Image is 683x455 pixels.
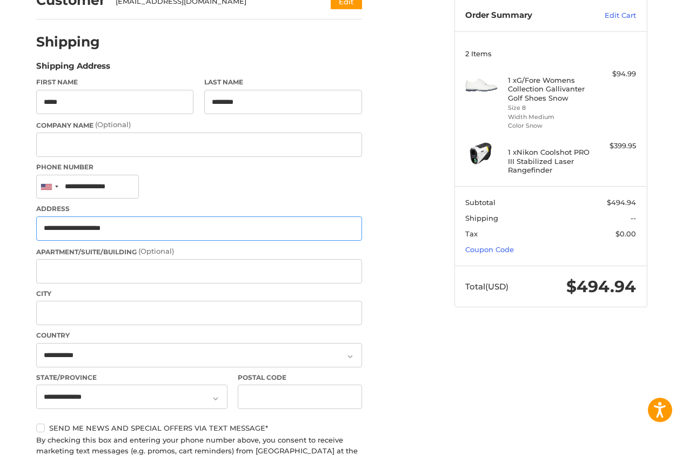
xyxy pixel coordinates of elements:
[508,148,591,175] h4: 1 x Nikon Coolshot PRO III Stabilized Laser Rangefinder
[36,120,362,131] label: Company Name
[508,113,591,122] li: Width Medium
[465,214,498,223] span: Shipping
[465,246,514,254] a: Coupon Code
[36,61,110,78] legend: Shipping Address
[508,76,591,103] h4: 1 x G/Fore Womens Collection Gallivanter Golf Shoes Snow
[95,121,131,129] small: (Optional)
[37,176,62,199] div: United States: +1
[36,373,227,383] label: State/Province
[631,214,636,223] span: --
[581,11,636,22] a: Edit Cart
[36,289,362,299] label: City
[36,331,362,341] label: Country
[566,277,636,297] span: $494.94
[615,230,636,239] span: $0.00
[508,122,591,131] li: Color Snow
[508,104,591,113] li: Size 8
[593,69,636,80] div: $94.99
[465,11,581,22] h3: Order Summary
[36,78,194,88] label: First Name
[607,199,636,207] span: $494.94
[465,230,478,239] span: Tax
[465,282,508,292] span: Total (USD)
[36,163,362,173] label: Phone Number
[138,247,174,256] small: (Optional)
[465,50,636,58] h3: 2 Items
[593,141,636,152] div: $399.95
[36,205,362,214] label: Address
[204,78,362,88] label: Last Name
[238,373,362,383] label: Postal Code
[36,424,362,433] label: Send me news and special offers via text message*
[36,247,362,258] label: Apartment/Suite/Building
[465,199,495,207] span: Subtotal
[36,34,100,51] h2: Shipping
